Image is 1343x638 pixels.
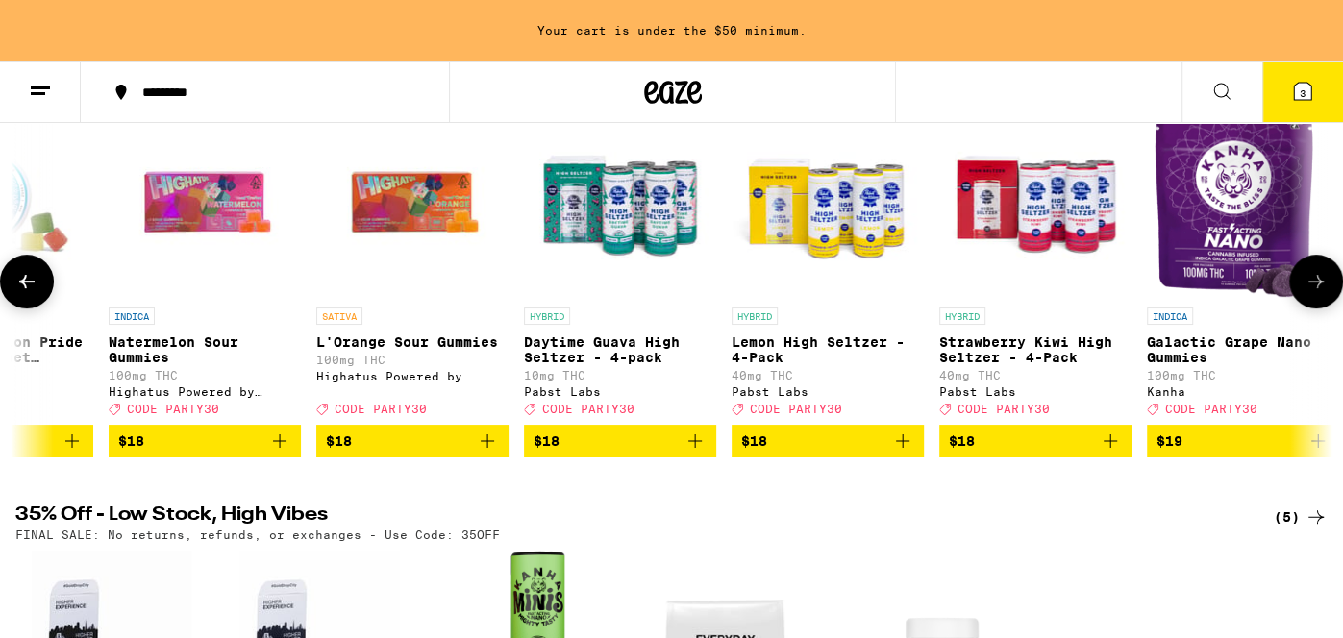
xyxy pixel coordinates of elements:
p: 10mg THC [524,369,716,381]
p: HYBRID [732,307,778,325]
h2: 35% Off - Low Stock, High Vibes [15,505,1233,528]
span: $18 [326,433,352,449]
span: CODE PARTY30 [750,403,842,415]
button: Add to bag [1147,425,1339,457]
p: FINAL SALE: No returns, refunds, or exchanges - Use Code: 35OFF [15,528,500,541]
img: Highatus Powered by Cannabiotix - L'Orange Sour Gummies [316,106,509,298]
p: Strawberry Kiwi High Seltzer - 4-Pack [939,334,1132,365]
div: Highatus Powered by Cannabiotix [316,370,509,382]
img: Kanha - Galactic Grape Nano Gummies [1154,106,1333,298]
a: Open page for Galactic Grape Nano Gummies from Kanha [1147,106,1339,425]
span: $18 [118,433,144,449]
div: Highatus Powered by Cannabiotix [109,385,301,398]
p: 100mg THC [109,369,301,381]
p: 40mg THC [939,369,1132,381]
button: Add to bag [939,425,1132,457]
button: Add to bag [109,425,301,457]
img: Highatus Powered by Cannabiotix - Watermelon Sour Gummies [109,106,301,298]
p: 40mg THC [732,369,924,381]
span: CODE PARTY30 [1165,403,1257,415]
p: 100mg THC [316,354,509,366]
span: $18 [534,433,560,449]
span: $18 [949,433,975,449]
button: Add to bag [316,425,509,457]
span: CODE PARTY30 [127,403,219,415]
a: Open page for Daytime Guava High Seltzer - 4-pack from Pabst Labs [524,106,716,425]
p: INDICA [109,307,155,325]
img: Pabst Labs - Lemon High Seltzer - 4-Pack [732,106,924,298]
p: SATIVA [316,307,362,325]
p: Galactic Grape Nano Gummies [1147,334,1339,365]
button: Add to bag [732,425,924,457]
p: Watermelon Sour Gummies [109,334,301,365]
p: HYBRID [524,307,570,325]
img: Pabst Labs - Daytime Guava High Seltzer - 4-pack [524,106,716,298]
div: Pabst Labs [732,385,924,398]
a: Open page for Strawberry Kiwi High Seltzer - 4-Pack from Pabst Labs [939,106,1132,425]
button: Redirect to URL [1,1,1050,139]
span: 3 [1300,87,1306,99]
div: Pabst Labs [939,385,1132,398]
div: Kanha [1147,385,1339,398]
span: CODE PARTY30 [335,403,427,415]
a: Open page for Watermelon Sour Gummies from Highatus Powered by Cannabiotix [109,106,301,425]
img: Pabst Labs - Strawberry Kiwi High Seltzer - 4-Pack [939,106,1132,298]
p: L'Orange Sour Gummies [316,334,509,350]
button: 3 [1262,62,1343,122]
p: Lemon High Seltzer - 4-Pack [732,334,924,365]
span: Hi. Need any help? [12,13,138,29]
p: INDICA [1147,307,1193,325]
p: HYBRID [939,307,985,325]
span: CODE PARTY30 [542,403,634,415]
a: Open page for Lemon High Seltzer - 4-Pack from Pabst Labs [732,106,924,425]
button: Add to bag [524,425,716,457]
p: 100mg THC [1147,369,1339,381]
span: $19 [1156,433,1182,449]
a: (5) [1274,505,1328,528]
div: Pabst Labs [524,385,716,398]
a: Open page for L'Orange Sour Gummies from Highatus Powered by Cannabiotix [316,106,509,425]
p: Daytime Guava High Seltzer - 4-pack [524,334,716,365]
span: CODE PARTY30 [958,403,1050,415]
span: $18 [741,433,767,449]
